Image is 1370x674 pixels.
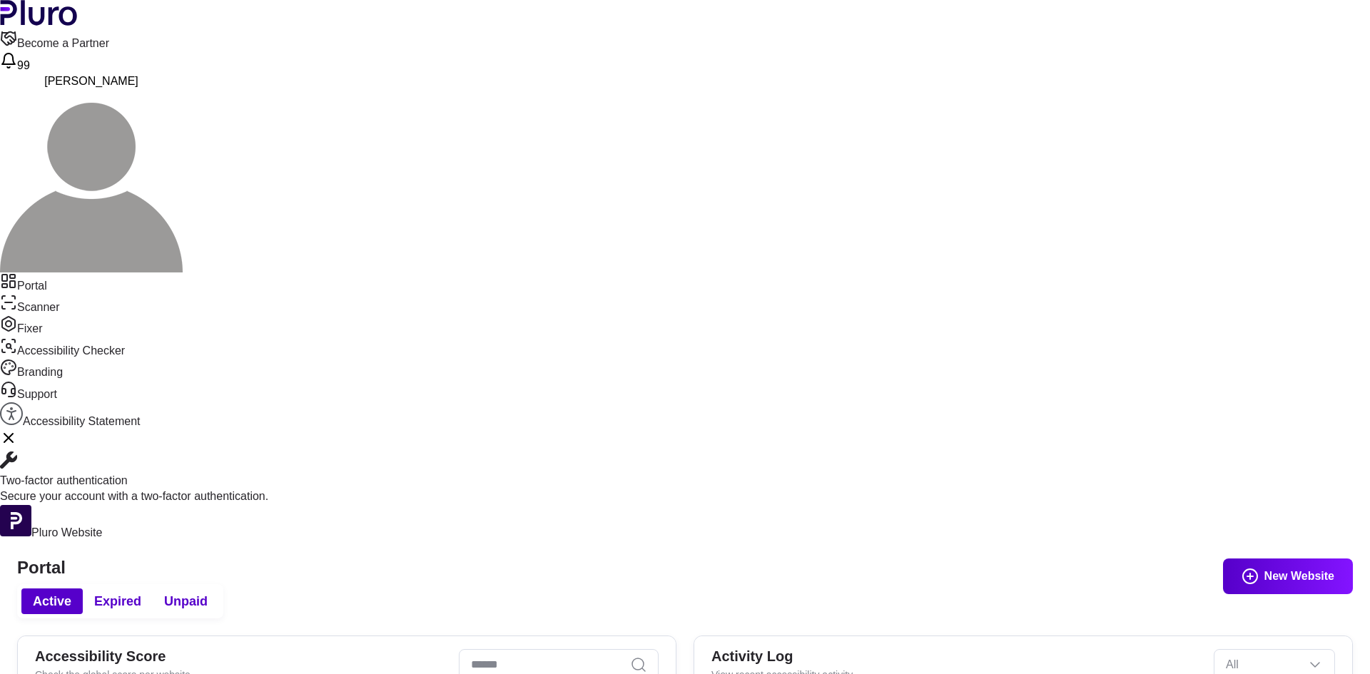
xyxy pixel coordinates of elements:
[44,75,138,87] span: [PERSON_NAME]
[17,558,1353,578] h1: Portal
[711,648,1202,665] h2: Activity Log
[83,588,153,614] button: Expired
[35,648,447,665] h2: Accessibility Score
[164,593,208,610] span: Unpaid
[94,593,141,610] span: Expired
[1223,558,1353,594] button: New Website
[33,593,71,610] span: Active
[17,59,30,71] span: 99
[21,588,83,614] button: Active
[153,588,219,614] button: Unpaid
